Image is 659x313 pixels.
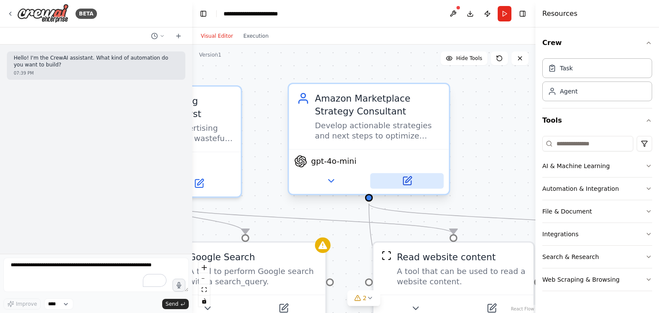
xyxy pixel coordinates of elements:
[315,92,441,118] div: Amazon Marketplace Strategy Consultant
[370,173,444,189] button: Open in side panel
[172,31,185,41] button: Start a new chat
[441,51,487,65] button: Hide Tools
[315,120,441,141] div: Develop actionable strategies and next steps to optimize Amazon advertising campaigns based on pe...
[542,31,652,55] button: Crew
[363,294,367,302] span: 2
[16,301,37,307] span: Improve
[162,299,189,309] button: Send
[76,9,97,19] div: BETA
[517,8,529,20] button: Hide right sidebar
[3,298,41,310] button: Improve
[14,55,178,68] p: Hello! I'm the CrewAI assistant. What kind of automation do you want to build?
[162,176,236,191] button: Open in side panel
[542,268,652,291] button: Web Scraping & Browsing
[542,246,652,268] button: Search & Research
[560,64,573,72] div: Task
[199,273,210,284] button: zoom out
[238,31,274,41] button: Execution
[511,307,534,311] a: React Flow attribution
[224,9,303,18] nav: breadcrumb
[542,200,652,223] button: File & Document
[199,295,210,307] button: toggle interactivity
[381,250,392,261] img: ScrapeWebsiteTool
[14,70,178,76] div: 07:39 PM
[311,156,357,166] span: gpt-4o-mini
[542,108,652,132] button: Tools
[189,266,317,287] div: A tool to perform Google search with a search_query.
[196,31,238,41] button: Visual Editor
[542,55,652,108] div: Crew
[107,94,233,120] div: Amazon Advertising Performance Analyst
[542,9,577,19] h4: Resources
[199,262,210,307] div: React Flow controls
[348,290,381,306] button: 2
[154,204,460,234] g: Edge from fe13caed-2db4-4a66-8dd2-39a330561273 to 2793f240-8d6d-4fd1-94bd-d2ec0804952b
[199,51,221,58] div: Version 1
[542,178,652,200] button: Automation & Integration
[79,85,242,198] div: Amazon Advertising Performance AnalystAnalyze Amazon advertising campaigns to identify wasteful a...
[197,8,209,20] button: Hide left sidebar
[542,132,652,298] div: Tools
[154,204,252,234] g: Edge from fe13caed-2db4-4a66-8dd2-39a330561273 to 179a57b7-ed3d-4c6d-8056-2bf3b34261cb
[542,223,652,245] button: Integrations
[199,262,210,273] button: zoom in
[172,279,185,292] button: Click to speak your automation idea
[107,123,233,144] div: Analyze Amazon advertising campaigns to identify wasteful ad spend by researching keywords with h...
[148,31,168,41] button: Switch to previous chat
[456,55,482,62] span: Hide Tools
[287,85,450,198] div: Amazon Marketplace Strategy ConsultantDevelop actionable strategies and next steps to optimize Am...
[542,155,652,177] button: AI & Machine Learning
[3,258,189,292] textarea: To enrich screen reader interactions, please activate Accessibility in Grammarly extension settings
[560,87,577,96] div: Agent
[397,266,526,287] div: A tool that can be used to read a website content.
[17,4,69,23] img: Logo
[189,250,255,263] div: Google Search
[199,284,210,295] button: fit view
[397,250,496,263] div: Read website content
[166,301,178,307] span: Send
